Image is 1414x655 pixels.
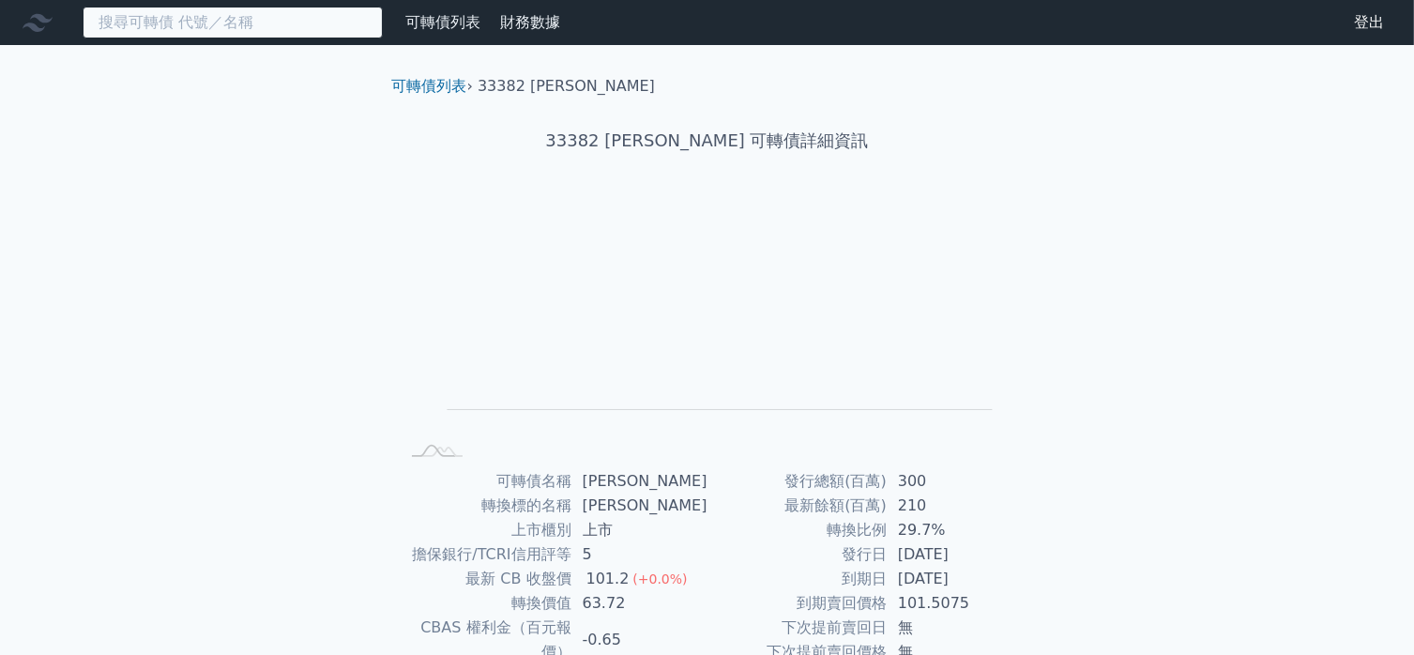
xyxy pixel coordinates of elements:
[571,518,707,542] td: 上市
[707,518,887,542] td: 轉換比例
[405,13,480,31] a: 可轉債列表
[583,567,633,591] div: 101.2
[632,571,687,586] span: (+0.0%)
[707,616,887,640] td: 下次提前賣回日
[887,567,1015,591] td: [DATE]
[571,542,707,567] td: 5
[400,518,571,542] td: 上市櫃別
[887,518,1015,542] td: 29.7%
[887,542,1015,567] td: [DATE]
[430,213,993,437] g: Chart
[571,494,707,518] td: [PERSON_NAME]
[707,542,887,567] td: 發行日
[571,591,707,616] td: 63.72
[500,13,560,31] a: 財務數據
[377,128,1038,154] h1: 33382 [PERSON_NAME] 可轉債詳細資訊
[1339,8,1399,38] a: 登出
[400,591,571,616] td: 轉換價值
[707,494,887,518] td: 最新餘額(百萬)
[707,469,887,494] td: 發行總額(百萬)
[887,591,1015,616] td: 101.5075
[400,469,571,494] td: 可轉債名稱
[392,77,467,95] a: 可轉債列表
[707,567,887,591] td: 到期日
[400,567,571,591] td: 最新 CB 收盤價
[478,75,655,98] li: 33382 [PERSON_NAME]
[400,494,571,518] td: 轉換標的名稱
[887,616,1015,640] td: 無
[887,469,1015,494] td: 300
[887,494,1015,518] td: 210
[83,7,383,38] input: 搜尋可轉債 代號／名稱
[707,591,887,616] td: 到期賣回價格
[571,469,707,494] td: [PERSON_NAME]
[400,542,571,567] td: 擔保銀行/TCRI信用評等
[392,75,473,98] li: ›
